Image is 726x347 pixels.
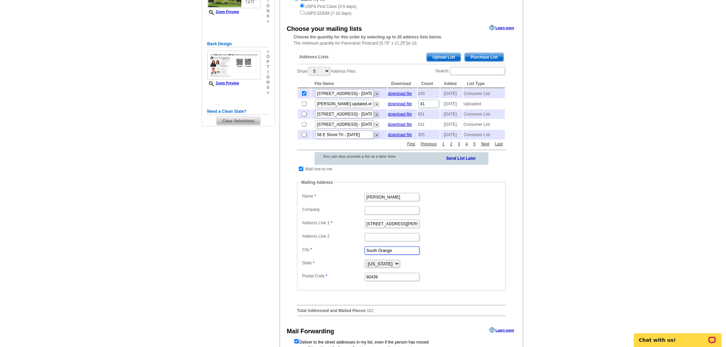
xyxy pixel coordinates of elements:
span: » [267,19,270,24]
span: n [267,9,270,14]
span: » [267,49,270,54]
span: t [267,64,270,70]
div: - [294,48,509,322]
legend: Mailing Address [301,179,333,186]
a: Zoom Preview [207,10,239,14]
div: You can also provide a list at a later time [315,152,414,160]
a: download file [388,91,412,96]
td: 100 [418,89,440,98]
span: Address Lists [299,54,329,60]
img: small-thumb.jpg [207,51,261,80]
div: Choose your mailing lists [287,24,362,34]
th: Download [388,80,417,88]
a: Send List Later [446,155,476,161]
th: Count [418,80,440,88]
td: Uploaded [464,99,505,109]
span: 101 [367,308,374,313]
strong: Total Addressed and Mailed Pieces [297,308,365,313]
span: s [267,85,270,90]
span: p [267,59,270,64]
a: 3 [456,141,462,147]
a: Zoom Preview [207,81,239,85]
div: The minimum quantity for Panoramic Postcard (5.75" x 11.25")is 10. [280,34,523,46]
th: Added [441,80,463,88]
span: Purchase List [465,53,504,61]
a: download file [388,112,412,117]
strong: Choose the quantity for this order by selecting up to 20 address lists below. [294,35,442,39]
td: Mail one to me [305,166,333,172]
span: o [267,75,270,80]
input: Search: [450,67,505,75]
a: Remove this list [374,121,379,126]
th: File Name [311,80,387,88]
label: Address Line 1 [302,220,364,226]
td: [DATE] [441,89,463,98]
a: Next [480,141,492,147]
h5: Back Design [207,41,270,47]
label: Name [302,193,364,199]
img: delete.png [374,133,379,138]
img: delete.png [374,92,379,97]
a: Remove this list [374,131,379,136]
a: Previous [419,141,439,147]
label: Address Line 2 [302,233,364,239]
td: 651 [418,109,440,119]
a: 1 [441,141,446,147]
a: Learn more [490,25,514,31]
div: Mail Forwarding [287,327,334,336]
a: download file [388,101,412,106]
div: USPS First Class (3-5 days) USPS EDDM (7-10 days) [294,3,509,16]
a: 4 [464,141,470,147]
span: s [267,14,270,19]
a: First [406,141,417,147]
a: Remove this list [374,90,379,95]
td: Consumer List [464,130,505,140]
a: Learn more [490,327,514,333]
td: 355 [418,130,440,140]
a: Last [493,141,505,147]
img: delete.png [374,122,379,128]
td: 161 [418,120,440,129]
label: Show Address Files [297,66,356,76]
th: List Type [464,80,505,88]
span: Upload List [427,53,461,61]
label: Company [302,206,364,213]
img: delete.png [374,102,379,107]
select: ShowAddress Files [308,67,330,75]
img: delete.png [374,112,379,117]
td: Consumer List [464,120,505,129]
h5: Need a Clean Slate? [207,108,270,115]
td: [DATE] [441,120,463,129]
label: Search: [435,66,506,76]
label: City [302,247,364,253]
td: Consumer List [464,89,505,98]
span: Clear Selections [216,117,260,125]
td: [DATE] [441,130,463,140]
span: n [267,80,270,85]
label: State [302,260,364,266]
span: o [267,3,270,9]
iframe: LiveChat chat widget [630,325,726,347]
a: download file [388,132,412,137]
label: Postal Code [302,273,364,279]
a: 5 [472,141,478,147]
span: o [267,54,270,59]
span: i [267,70,270,75]
a: Remove this list [374,100,379,105]
a: 2 [448,141,454,147]
form: Deliver to the street addresses in my list, even if the person has moved [294,338,509,345]
a: download file [388,122,412,127]
span: » [267,90,270,95]
a: Remove this list [374,111,379,116]
td: [DATE] [441,99,463,109]
td: [DATE] [441,109,463,119]
td: Consumer List [464,109,505,119]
